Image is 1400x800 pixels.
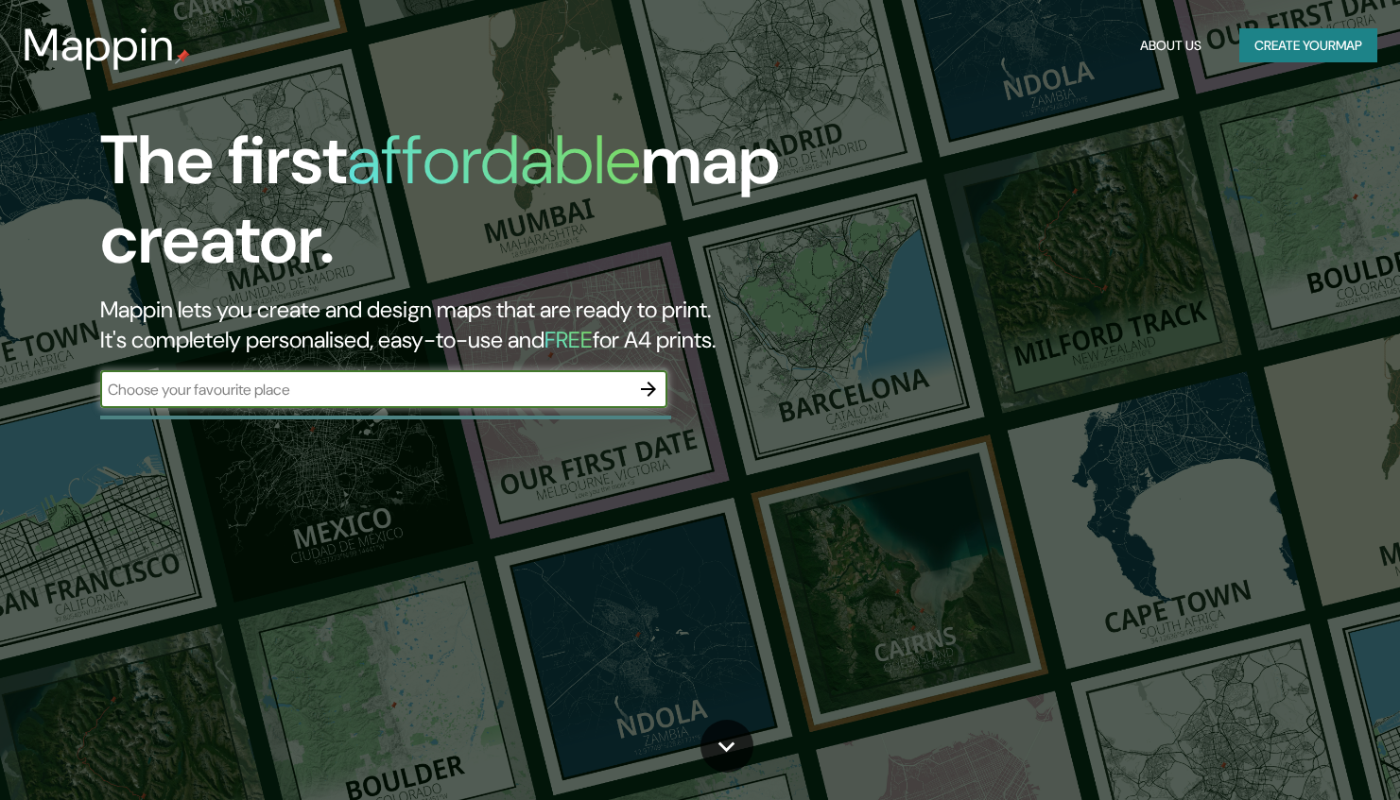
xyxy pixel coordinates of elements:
[100,121,801,295] h1: The first map creator.
[23,19,175,72] h3: Mappin
[1132,28,1209,63] button: About Us
[100,295,801,355] h2: Mappin lets you create and design maps that are ready to print. It's completely personalised, eas...
[347,116,641,204] h1: affordable
[1239,28,1377,63] button: Create yourmap
[544,325,593,354] h5: FREE
[175,49,190,64] img: mappin-pin
[100,379,630,400] input: Choose your favourite place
